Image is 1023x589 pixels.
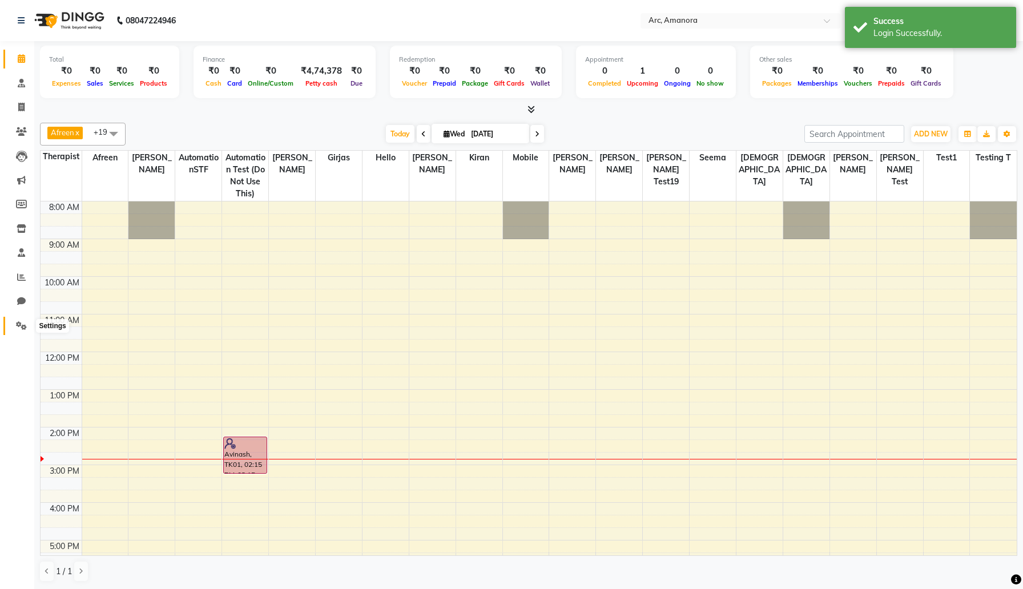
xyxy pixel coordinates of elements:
a: x [74,128,79,137]
span: testing t [970,151,1017,165]
div: Total [49,55,170,64]
div: ₹0 [347,64,366,78]
span: Petty cash [303,79,340,87]
div: ₹0 [908,64,944,78]
div: 12:00 PM [43,352,82,364]
span: Online/Custom [245,79,296,87]
div: ₹0 [430,64,459,78]
span: [PERSON_NAME] [409,151,456,177]
span: [DEMOGRAPHIC_DATA] [783,151,829,189]
div: 5:00 PM [47,540,82,552]
span: Ongoing [661,79,694,87]
input: 2025-10-01 [468,126,525,143]
span: Wed [441,130,468,138]
div: ₹0 [759,64,795,78]
div: ₹0 [137,64,170,78]
div: ₹0 [224,64,245,78]
span: Voucher [399,79,430,87]
div: ₹0 [49,64,84,78]
div: Appointment [585,55,727,64]
div: ₹0 [106,64,137,78]
div: 1:00 PM [47,390,82,402]
span: Packages [759,79,795,87]
button: ADD NEW [911,126,950,142]
span: +19 [94,127,116,136]
span: Completed [585,79,624,87]
span: [PERSON_NAME] test [877,151,923,189]
div: ₹0 [399,64,430,78]
div: Settings [36,319,69,333]
span: Kiran [456,151,502,165]
span: Expenses [49,79,84,87]
span: [PERSON_NAME] [269,151,315,177]
span: Seema [690,151,736,165]
span: [DEMOGRAPHIC_DATA] [736,151,783,189]
span: [PERSON_NAME] [830,151,876,177]
span: Automation Test (Do not use this) [222,151,268,201]
span: Products [137,79,170,87]
span: Today [386,125,414,143]
div: 10:00 AM [42,277,82,289]
div: 4:00 PM [47,503,82,515]
span: Vouchers [841,79,875,87]
div: Finance [203,55,366,64]
div: ₹0 [795,64,841,78]
input: Search Appointment [804,125,904,143]
div: Login Successfully. [873,27,1008,39]
div: 2:00 PM [47,427,82,439]
div: Avinash, TK01, 02:15 PM-03:15 PM, Lotus Facial [224,437,267,473]
div: ₹0 [841,64,875,78]
span: mobile [503,151,549,165]
div: ₹0 [459,64,491,78]
span: Due [348,79,365,87]
div: ₹0 [203,64,224,78]
div: 0 [661,64,694,78]
span: AutomationSTF [175,151,221,177]
div: 0 [694,64,727,78]
span: Sales [84,79,106,87]
div: 3:00 PM [47,465,82,477]
div: 9:00 AM [47,239,82,251]
span: Gift Cards [491,79,527,87]
div: 0 [585,64,624,78]
span: No show [694,79,727,87]
span: [PERSON_NAME] [596,151,642,177]
div: Redemption [399,55,553,64]
span: Wallet [527,79,553,87]
b: 08047224946 [126,5,176,37]
img: logo [29,5,107,37]
span: Afreen [51,128,74,137]
span: Prepaids [875,79,908,87]
div: ₹0 [84,64,106,78]
div: Success [873,15,1008,27]
span: 1 / 1 [56,566,72,578]
div: 11:00 AM [42,314,82,326]
span: Card [224,79,245,87]
span: [PERSON_NAME] Test19 [643,151,689,189]
span: Services [106,79,137,87]
span: [PERSON_NAME] [128,151,175,177]
span: Girjas [316,151,362,165]
div: ₹0 [875,64,908,78]
div: 1 [624,64,661,78]
div: Therapist [41,151,82,163]
span: Upcoming [624,79,661,87]
div: ₹0 [491,64,527,78]
div: ₹0 [245,64,296,78]
div: 8:00 AM [47,201,82,213]
div: ₹0 [527,64,553,78]
span: Cash [203,79,224,87]
span: Test1 [924,151,970,165]
span: Prepaid [430,79,459,87]
span: ADD NEW [914,130,948,138]
span: Package [459,79,491,87]
span: Gift Cards [908,79,944,87]
span: Memberships [795,79,841,87]
span: Afreen [82,151,128,165]
div: ₹4,74,378 [296,64,347,78]
div: Other sales [759,55,944,64]
span: Hello [363,151,409,165]
span: [PERSON_NAME] [549,151,595,177]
